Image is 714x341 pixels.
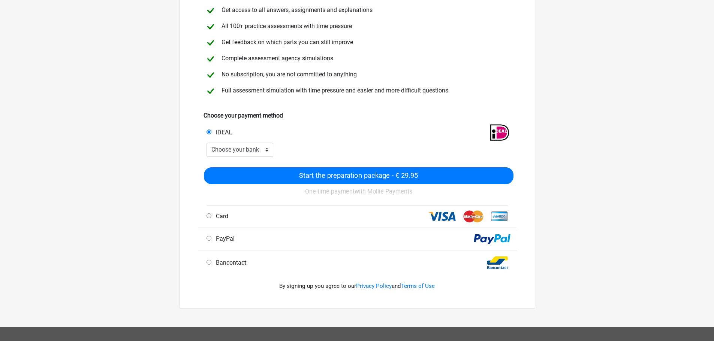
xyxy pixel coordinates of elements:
[204,112,283,119] font: Choose your payment method
[279,283,356,289] font: By signing up you agree to our
[204,167,513,184] input: Start the preparation package - € 29.95
[204,36,217,49] img: checkmark
[204,85,217,98] img: checkmark
[222,39,353,46] font: Get feedback on which parts you can still improve
[222,6,373,13] font: Get access to all answers, assignments and explanations
[216,213,228,220] font: Card
[216,235,235,242] font: PayPal
[305,188,355,195] font: One-time payment
[401,283,435,289] a: Terms of Use
[204,52,217,66] img: checkmark
[356,283,392,289] a: Privacy Policy
[216,129,232,136] font: iDEAL
[222,55,333,62] font: Complete assessment agency simulations
[355,188,412,195] font: with Mollie Payments
[216,259,246,266] font: Bancontact
[222,87,448,94] font: Full assessment simulation with time pressure and easier and more difficult questions
[392,283,401,289] font: and
[222,71,357,78] font: No subscription, you are not committed to anything
[204,68,217,82] img: checkmark
[204,20,217,33] img: checkmark
[204,4,217,17] img: checkmark
[222,22,352,30] font: All 100+ practice assessments with time pressure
